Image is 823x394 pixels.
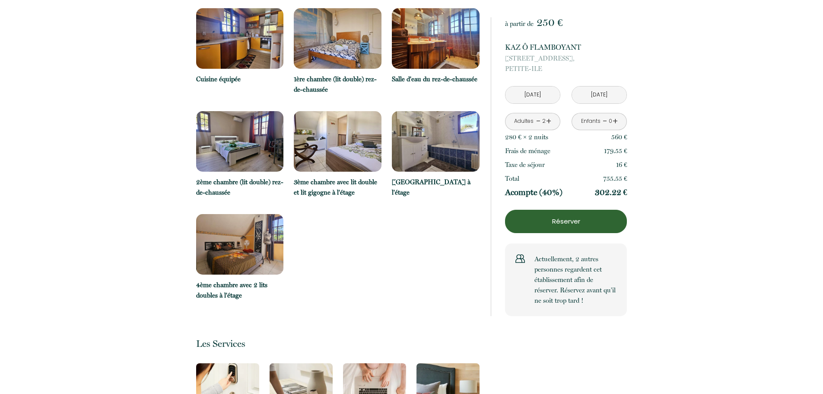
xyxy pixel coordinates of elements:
[505,53,627,74] p: PETITE-ILE
[392,74,480,84] p: Salle d'eau du rez-de-chaussée
[196,338,480,349] p: Les Services
[611,132,627,142] p: 560 €
[392,111,480,172] img: 17376144386469.jpg
[595,187,627,198] p: 302.22 €
[196,280,284,301] p: 4ème chambre avec 2 lits doubles à l'étage
[294,74,381,95] p: 1ère chambre (lit double) rez-de-chaussée
[537,16,562,29] span: 250 €
[505,187,562,198] p: Acompte (40%)
[604,146,627,156] p: 179.55 €
[536,115,541,128] a: -
[581,117,601,125] div: Enfants
[294,111,381,172] img: 17376144356611.jpg
[196,111,284,172] img: 17376144328043.jpg
[392,177,480,198] p: [GEOGRAPHIC_DATA] à l'étage
[616,160,627,170] p: 16 €
[515,254,525,263] img: users
[542,117,546,125] div: 2
[196,177,284,198] p: 2ème chambre (lit double) rez-de-chaussée
[608,117,613,125] div: 0
[514,117,534,125] div: Adultes
[392,8,480,69] img: 17376144296608.jpg
[505,20,534,28] span: à partir de
[505,146,550,156] p: Frais de ménage
[546,115,551,128] a: +
[546,133,548,141] span: s
[505,41,627,53] p: KAZ Ô FLAMBOYANT
[508,216,624,227] p: Réserver
[196,214,284,275] img: 1737614441635.jpg
[294,8,381,69] img: 17376144262811.jpg
[505,53,627,64] span: [STREET_ADDRESS],
[505,86,560,103] input: Arrivée
[505,173,519,184] p: Total
[603,173,627,184] p: 755.55 €
[505,210,627,233] button: Réserver
[613,115,618,128] a: +
[572,86,626,103] input: Départ
[196,74,284,84] p: Cuisine équipée
[294,177,381,198] p: 3ème chambre avec lit double et lit gigogne à l'étage
[603,115,607,128] a: -
[505,160,545,170] p: Taxe de séjour
[505,132,548,142] p: 280 € × 2 nuit
[534,254,616,306] p: Actuellement, 2 autres personnes regardent cet établissement afin de réserver. Réservez avant qu’...
[196,8,284,69] img: 17376144231582.jpg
